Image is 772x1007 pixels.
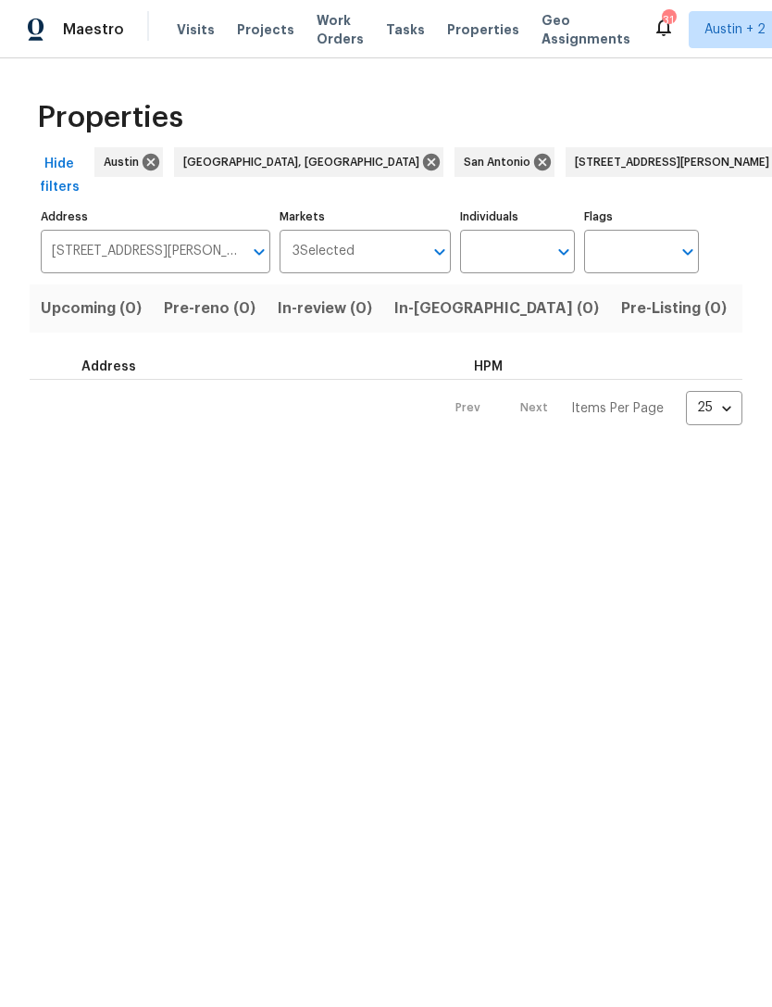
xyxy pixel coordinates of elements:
label: Flags [584,211,699,222]
span: Pre-reno (0) [164,296,255,321]
div: 31 [662,11,675,30]
span: Geo Assignments [542,11,630,48]
div: San Antonio [454,147,554,177]
nav: Pagination Navigation [438,391,742,425]
button: Open [246,239,272,265]
p: Items Per Page [571,399,664,418]
span: Tasks [386,23,425,36]
div: 25 [686,384,742,432]
button: Open [551,239,577,265]
span: Properties [37,108,183,127]
label: Individuals [460,211,575,222]
div: [GEOGRAPHIC_DATA], [GEOGRAPHIC_DATA] [174,147,443,177]
span: Address [81,360,136,373]
label: Address [41,211,270,222]
span: Projects [237,20,294,39]
span: Hide filters [37,153,81,198]
span: [GEOGRAPHIC_DATA], [GEOGRAPHIC_DATA] [183,153,427,171]
span: In-review (0) [278,296,372,321]
span: In-[GEOGRAPHIC_DATA] (0) [394,296,599,321]
span: Visits [177,20,215,39]
span: Work Orders [317,11,364,48]
span: Austin + 2 [704,20,766,39]
span: Austin [104,153,146,171]
span: Pre-Listing (0) [621,296,727,321]
span: Properties [447,20,519,39]
span: Upcoming (0) [41,296,142,321]
div: Austin [94,147,163,177]
button: Hide filters [30,147,89,204]
label: Markets [280,211,452,222]
span: 3 Selected [293,244,355,259]
button: Open [675,239,701,265]
span: HPM [474,360,503,373]
span: Maestro [63,20,124,39]
span: San Antonio [464,153,538,171]
button: Open [427,239,453,265]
